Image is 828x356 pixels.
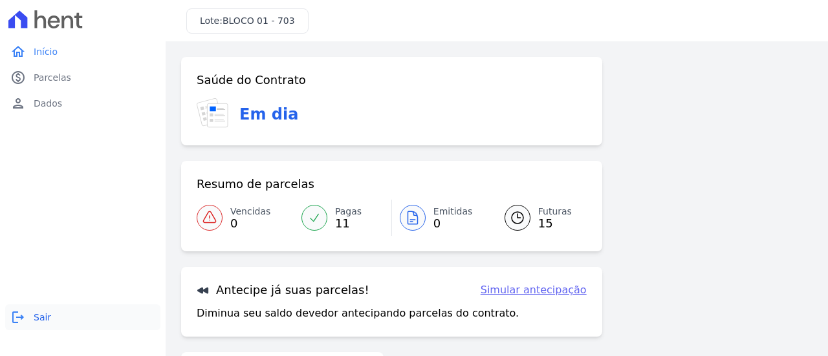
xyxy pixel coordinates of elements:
h3: Em dia [239,103,298,126]
span: Dados [34,97,62,110]
i: person [10,96,26,111]
span: Sair [34,311,51,324]
span: Parcelas [34,71,71,84]
span: 15 [538,218,572,229]
span: 0 [230,218,270,229]
a: paidParcelas [5,65,160,90]
span: Futuras [538,205,572,218]
span: Pagas [335,205,362,218]
h3: Saúde do Contrato [197,72,306,88]
a: Emitidas 0 [392,200,489,236]
a: personDados [5,90,160,116]
span: Vencidas [230,205,270,218]
span: Emitidas [433,205,473,218]
span: BLOCO 01 - 703 [223,16,295,26]
span: 0 [433,218,473,229]
h3: Antecipe já suas parcelas! [197,282,369,298]
span: 11 [335,218,362,229]
i: paid [10,70,26,85]
a: Futuras 15 [489,200,587,236]
i: logout [10,309,26,325]
h3: Resumo de parcelas [197,176,314,192]
i: home [10,44,26,59]
a: Pagas 11 [294,200,391,236]
a: homeInício [5,39,160,65]
span: Início [34,45,58,58]
a: logoutSair [5,304,160,330]
a: Simular antecipação [481,282,587,298]
h3: Lote: [200,14,295,28]
p: Diminua seu saldo devedor antecipando parcelas do contrato. [197,306,519,321]
a: Vencidas 0 [197,200,294,236]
